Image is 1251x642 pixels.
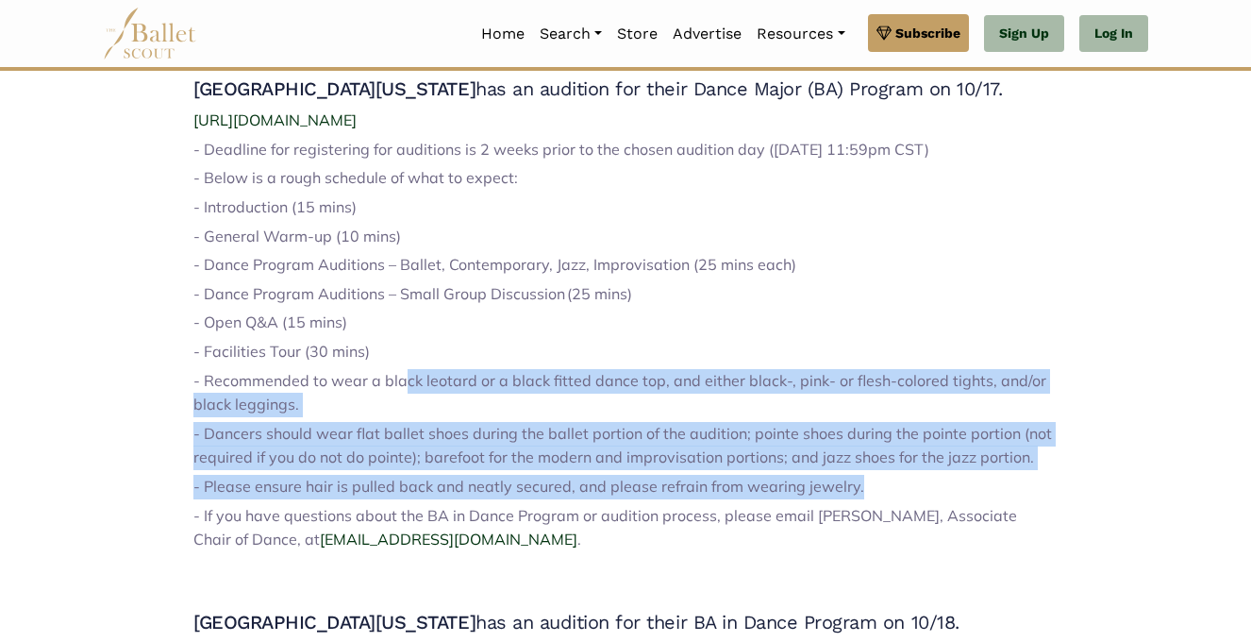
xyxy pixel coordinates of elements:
[193,371,1046,414] span: - Recommended to wear a black leotard or a black fitted dance top, and either black-, pink- or fl...
[749,14,852,54] a: Resources
[895,23,960,43] span: Subscribe
[577,530,581,549] span: .
[876,23,892,43] img: gem.svg
[193,76,1058,101] h4: [GEOGRAPHIC_DATA][US_STATE]
[320,530,577,549] a: [EMAIL_ADDRESS][DOMAIN_NAME]
[193,284,632,303] span: - Dance Program Auditions – Small Group Discussion (25 mins)
[609,14,665,54] a: Store
[193,506,1017,549] span: - If you have questions about the BA in Dance Program or audition process, please email [PERSON_N...
[193,313,347,331] span: - Open Q&A (15 mins)
[665,14,749,54] a: Advertise
[193,424,1052,467] span: - Dancers should wear flat ballet shoes during the ballet portion of the audition; pointe shoes d...
[193,168,518,187] span: - Below is a rough schedule of what to expect:
[193,140,929,159] span: - Deadline for registering for auditions is 2 weeks prior to the chosen audition day ([DATE] 11:5...
[474,14,532,54] a: Home
[193,110,357,129] a: [URL][DOMAIN_NAME]
[193,477,864,496] span: - Please ensure hair is pulled back and neatly secured, and please refrain from wearing jewelry.
[193,197,357,216] span: - Introduction (15 mins)
[475,77,1002,100] span: has an audition for their Dance Major (BA) Program on 10/17.
[193,255,796,274] span: - ​Dance Program Auditions – Ballet, Contemporary, Jazz, Improvisation (25 mins each)
[193,342,370,361] span: - Facilities Tour (30 mins)
[475,611,959,634] span: has an audition for their BA in Dance Program on 10/18.
[193,610,1058,634] h4: [GEOGRAPHIC_DATA][US_STATE]
[1079,15,1148,53] a: Log In
[193,227,401,245] span: - ​General Warm-up (10 mins)
[532,14,609,54] a: Search
[868,14,969,52] a: Subscribe
[984,15,1064,53] a: Sign Up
